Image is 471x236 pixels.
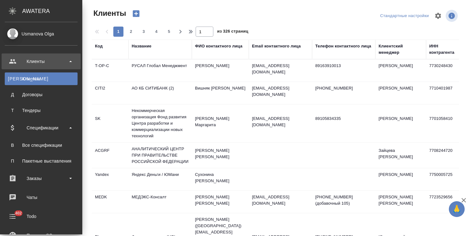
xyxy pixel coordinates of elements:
[164,28,174,35] span: 5
[164,27,174,37] button: 5
[139,28,149,35] span: 3
[192,82,249,104] td: Вишняк [PERSON_NAME]
[195,43,242,49] div: ФИО контактного лица
[375,82,426,104] td: [PERSON_NAME]
[92,59,129,82] td: T-OP-C
[375,112,426,134] td: [PERSON_NAME]
[426,112,463,134] td: 7701058410
[192,191,249,213] td: [PERSON_NAME] [PERSON_NAME]
[129,59,192,82] td: РУСАЛ Глобал Менеджмент
[192,112,249,134] td: [PERSON_NAME] Маргарита
[132,43,151,49] div: Название
[5,72,78,85] a: [PERSON_NAME]Клиенты
[5,212,78,221] div: Todo
[426,144,463,166] td: 7708244720
[217,28,248,37] span: из 326 страниц
[8,107,74,114] div: Тендеры
[429,43,460,56] div: ИНН контрагента
[315,115,372,122] p: 89105834335
[5,123,78,133] div: Спецификации
[252,85,309,98] p: [EMAIL_ADDRESS][DOMAIN_NAME]
[129,8,144,19] button: Создать
[129,168,192,190] td: Яндекс Деньги / ЮМани
[5,57,78,66] div: Клиенты
[426,191,463,213] td: 7723529656
[192,59,249,82] td: [PERSON_NAME]
[379,43,423,56] div: Клиентский менеджер
[151,27,161,37] button: 4
[315,85,372,91] p: [PHONE_NUMBER]
[5,155,78,167] a: ППакетные выставления
[139,27,149,37] button: 3
[129,82,192,104] td: АО КБ СИТИБАНК (2)
[446,10,459,22] span: Посмотреть информацию
[8,76,74,82] div: Клиенты
[252,194,309,207] p: [EMAIL_ADDRESS][DOMAIN_NAME]
[315,194,372,207] p: [PHONE_NUMBER] (добавочный 105)
[92,82,129,104] td: CITI2
[451,202,462,216] span: 🙏
[129,143,192,168] td: АНАЛИТИЧЕСКИЙ ЦЕНТР ПРИ ПРАВИТЕЛЬСТВЕ РОССИЙСКОЙ ФЕДЕРАЦИИ
[92,168,129,190] td: Yandex
[129,191,192,213] td: МЕДЭКС-Консалт
[92,112,129,134] td: SK
[252,43,301,49] div: Email контактного лица
[375,59,426,82] td: [PERSON_NAME]
[92,8,126,18] span: Клиенты
[8,142,74,148] div: Все спецификации
[375,144,426,166] td: Зайцева [PERSON_NAME]
[375,168,426,190] td: [PERSON_NAME]
[126,28,136,35] span: 2
[92,144,129,166] td: ACGRF
[2,189,81,205] a: Чаты
[5,88,78,101] a: ДДоговоры
[126,27,136,37] button: 2
[8,91,74,98] div: Договоры
[95,43,103,49] div: Код
[11,210,26,216] span: 402
[252,115,309,128] p: [EMAIL_ADDRESS][DOMAIN_NAME]
[252,63,309,75] p: [EMAIL_ADDRESS][DOMAIN_NAME]
[379,11,430,21] div: split button
[375,191,426,213] td: [PERSON_NAME] [PERSON_NAME]
[430,8,446,23] span: Настроить таблицу
[5,139,78,152] a: ВВсе спецификации
[315,43,371,49] div: Телефон контактного лица
[5,193,78,202] div: Чаты
[192,144,249,166] td: [PERSON_NAME] [PERSON_NAME]
[92,191,129,213] td: MEDK
[8,158,74,164] div: Пакетные выставления
[426,82,463,104] td: 7710401987
[129,104,192,142] td: Некоммерческая организация Фонд развития Центра разработки и коммерциализации новых технологий
[449,201,465,217] button: 🙏
[151,28,161,35] span: 4
[426,168,463,190] td: 7750005725
[2,208,81,224] a: 402Todo
[5,30,78,37] div: Usmanova Olga
[22,5,82,17] div: AWATERA
[192,168,249,190] td: Сухонина [PERSON_NAME]
[5,104,78,117] a: ТТендеры
[426,59,463,82] td: 7730248430
[5,174,78,183] div: Заказы
[315,63,372,69] p: 89163910013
